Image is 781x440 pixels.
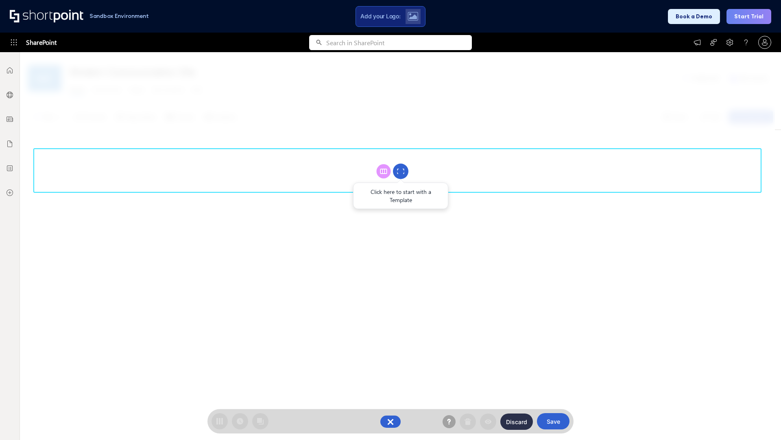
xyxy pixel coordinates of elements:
[726,9,771,24] button: Start Trial
[537,413,569,429] button: Save
[26,33,57,52] span: SharePoint
[740,401,781,440] iframe: Chat Widget
[89,14,149,18] h1: Sandbox Environment
[500,414,533,430] button: Discard
[408,12,418,21] img: Upload logo
[360,13,400,20] span: Add your Logo:
[326,35,472,50] input: Search in SharePoint
[668,9,720,24] button: Book a Demo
